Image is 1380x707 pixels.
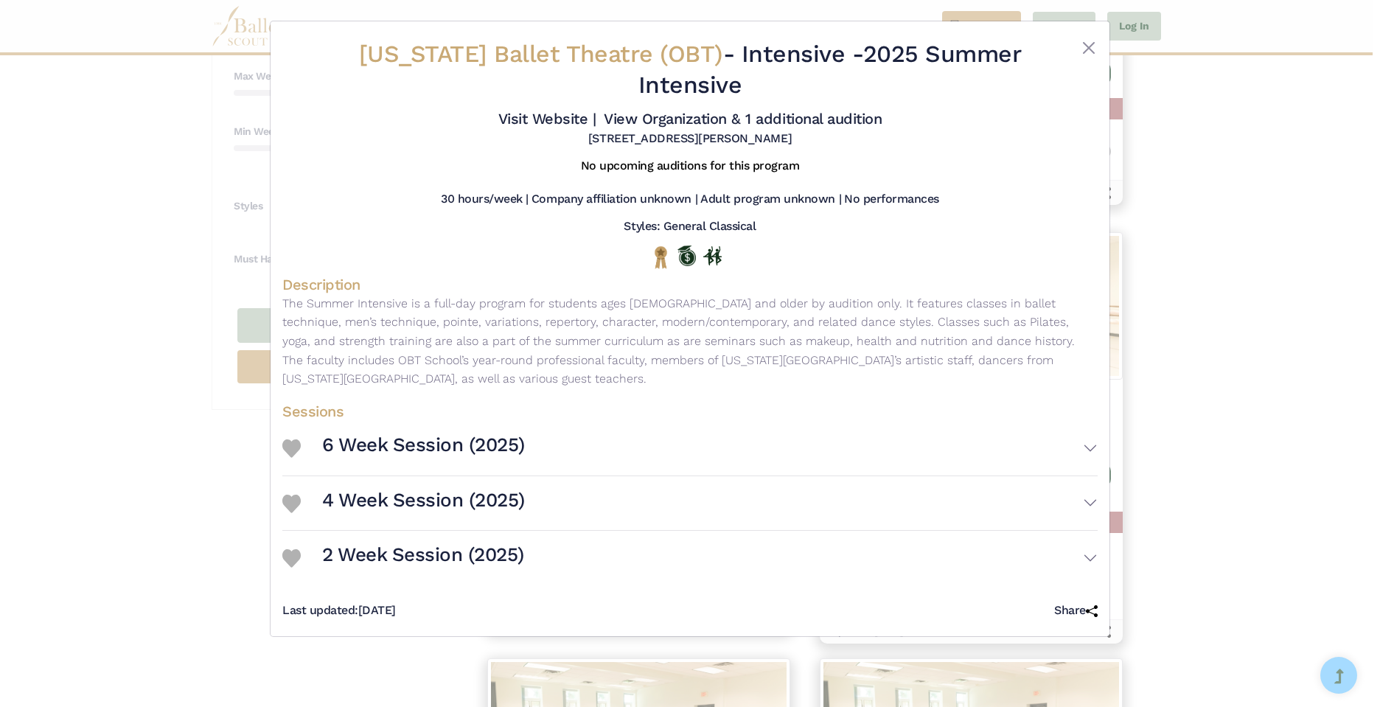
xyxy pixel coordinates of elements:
span: Intensive - [742,40,863,68]
h5: 30 hours/week | [441,192,529,207]
img: In Person [703,246,722,265]
h2: - 2025 Summer Intensive [350,39,1030,100]
h3: 6 Week Session (2025) [322,433,525,458]
h5: No upcoming auditions for this program [581,159,800,174]
h3: 4 Week Session (2025) [322,488,525,513]
span: Last updated: [282,603,358,617]
img: Heart [282,495,301,513]
a: Visit Website | [498,110,596,128]
h3: 2 Week Session (2025) [322,543,524,568]
h5: Styles: General Classical [624,219,756,234]
h5: No performances [844,192,939,207]
h4: Sessions [282,402,1098,421]
h4: Description [282,275,1098,294]
h5: Company affiliation unknown | [532,192,697,207]
button: 2 Week Session (2025) [322,537,1098,579]
h5: [DATE] [282,603,396,619]
h5: Share [1054,603,1098,619]
button: 4 Week Session (2025) [322,482,1098,525]
img: Heart [282,439,301,458]
button: Close [1080,39,1098,57]
p: The Summer Intensive is a full­-day program for students ages [DEMOGRAPHIC_DATA] and older by aud... [282,294,1098,389]
img: Offers Scholarship [677,245,696,266]
a: View Organization & 1 additional audition [604,110,882,128]
span: [US_STATE] Ballet Theatre (OBT) [359,40,723,68]
img: National [652,245,670,268]
button: 6 Week Session (2025) [322,427,1098,470]
h5: [STREET_ADDRESS][PERSON_NAME] [588,131,792,147]
h5: Adult program unknown | [700,192,841,207]
img: Heart [282,549,301,568]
